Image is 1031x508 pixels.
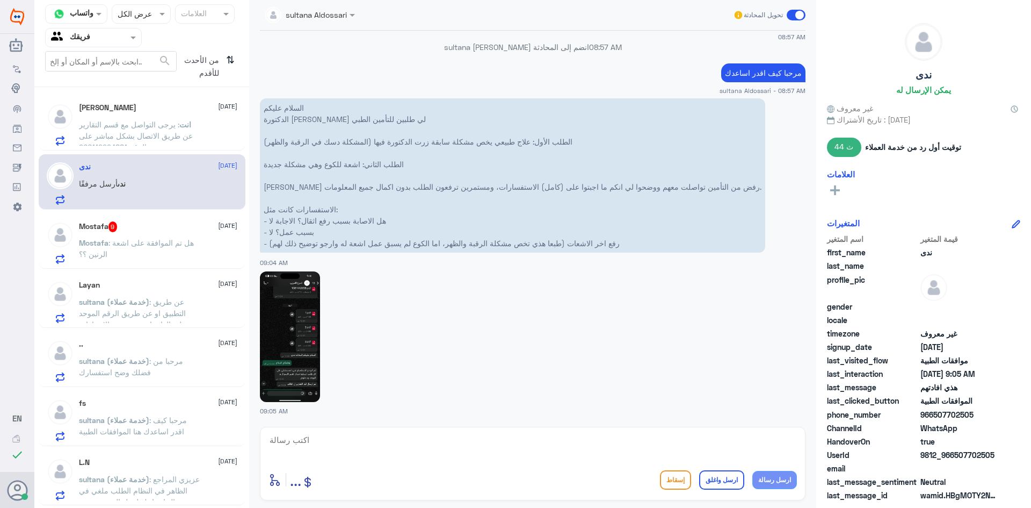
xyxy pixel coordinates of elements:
h6: العلامات [827,169,855,179]
span: last_message [827,382,918,393]
span: 09:05 AM [260,407,288,414]
span: قيمة المتغير [920,233,998,245]
span: [DATE] [218,279,237,289]
span: 09:04 AM [260,259,288,266]
span: ندى [920,247,998,258]
span: تحويل المحادثة [744,10,783,20]
span: HandoverOn [827,436,918,447]
span: : هل تم الموافقة على اشعة الرنين ؟؟ [79,238,194,259]
span: [DATE] [218,397,237,407]
span: last_clicked_button [827,395,918,406]
span: last_visited_flow [827,355,918,366]
span: الموافقات الطبية [920,395,998,406]
button: ارسل رسالة [752,471,797,489]
img: defaultAdmin.png [47,221,74,248]
span: email [827,463,918,474]
span: sultana Aldossari - 08:57 AM [720,86,805,95]
span: 2 [920,423,998,434]
img: whatsapp.png [51,6,67,22]
h5: Fatimah Alkhalaf [79,103,136,112]
span: gender [827,301,918,312]
h6: المتغيرات [827,218,860,228]
span: : يرجى التواصل مع قسم التقارير عن طريق الاتصال بشكل مباشر على الرقم 966112994881 [79,120,193,152]
h5: .. [79,340,83,349]
span: موافقات الطبية [920,355,998,366]
span: توقيت أول رد من خدمة العملاء [865,141,961,153]
span: [DATE] [218,221,237,231]
span: EN [12,413,22,423]
img: defaultAdmin.png [47,340,74,367]
button: ارسل واغلق [699,470,744,490]
span: sultana (خدمة عملاء) [79,356,149,366]
span: 966507702505 [920,409,998,420]
button: ... [290,468,301,492]
span: ندى [118,179,126,188]
span: 9 [108,221,118,232]
span: أرسل مرفقًا [79,179,118,188]
img: defaultAdmin.png [905,24,942,60]
h5: ندى [79,162,91,171]
span: انت [179,120,191,129]
span: last_interaction [827,368,918,380]
span: من الأحدث للأقدم [177,51,222,82]
img: defaultAdmin.png [920,274,947,301]
span: 08:57 AM [778,32,805,41]
span: timezone [827,328,918,339]
span: Mostafa [79,238,108,247]
button: إسقاط [660,470,691,490]
img: defaultAdmin.png [47,281,74,307]
span: تاريخ الأشتراك : [DATE] [827,114,1020,125]
span: [DATE] [218,161,237,170]
button: search [158,52,171,70]
h5: fs [79,399,86,408]
span: null [920,314,998,326]
h5: ندى [916,69,932,81]
span: [DATE] [218,456,237,466]
span: wamid.HBgMOTY2NTA3NzAyNTA1FQIAEhgUM0E5QkMwRkM5Mzk5NkJGREZFRkEA [920,490,998,501]
span: sultana (خدمة عملاء) [79,297,149,306]
span: 2024-11-10T14:21:49.01Z [920,341,998,353]
img: Widebot Logo [10,8,24,25]
span: غير معروف [827,103,873,114]
span: 9812_966507702505 [920,449,998,461]
img: defaultAdmin.png [47,399,74,426]
span: profile_pic [827,274,918,299]
span: غير معروف [920,328,998,339]
span: last_message_id [827,490,918,501]
button: EN [12,413,22,424]
span: [DATE] [218,102,237,111]
h5: Layan [79,281,100,290]
span: locale [827,314,918,326]
h6: يمكن الإرسال له [896,85,951,95]
img: 2325639294552179.jpg [260,271,320,402]
i: check [11,448,24,461]
span: last_message_sentiment [827,476,918,488]
span: sultana (خدمة عملاء) [79,475,149,484]
p: 29/9/2025, 8:57 AM [721,63,805,82]
span: search [158,54,171,67]
span: 0 [920,476,998,488]
button: الصورة الشخصية [7,480,27,500]
img: defaultAdmin.png [47,458,74,485]
span: UserId [827,449,918,461]
span: null [920,301,998,312]
span: signup_date [827,341,918,353]
img: defaultAdmin.png [47,162,74,189]
span: 44 ث [827,138,861,157]
span: true [920,436,998,447]
span: phone_number [827,409,918,420]
span: 2025-09-29T06:05:33.9Z [920,368,998,380]
h5: L.N [79,458,90,467]
p: 29/9/2025, 9:04 AM [260,98,765,253]
span: اسم المتغير [827,233,918,245]
div: العلامات [179,8,207,22]
span: ChannelId [827,423,918,434]
i: ⇅ [226,51,235,78]
span: هذي افادتهم [920,382,998,393]
input: ابحث بالإسم أو المكان أو إلخ.. [46,52,176,71]
h5: Mostafa [79,221,118,232]
img: yourTeam.svg [51,30,67,46]
span: sultana (خدمة عملاء) [79,416,149,425]
span: null [920,463,998,474]
span: 08:57 AM [589,42,622,52]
